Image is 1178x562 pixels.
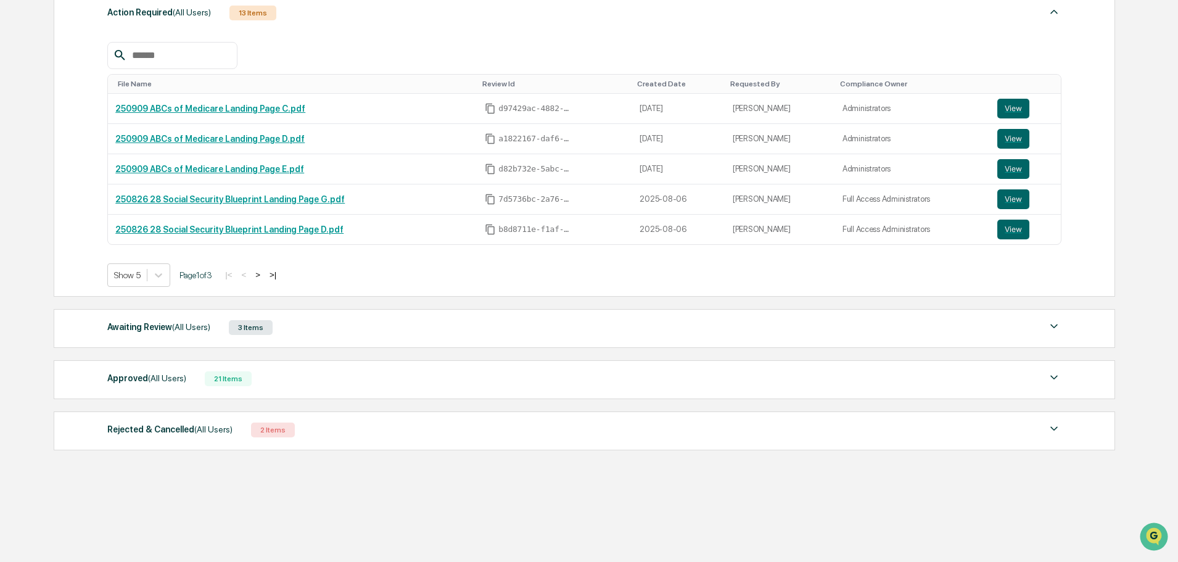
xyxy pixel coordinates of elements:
a: View [997,189,1053,209]
iframe: Open customer support [1139,521,1172,555]
td: [DATE] [632,154,725,184]
div: Toggle SortBy [730,80,830,88]
td: Administrators [835,124,991,154]
span: Copy Id [485,194,496,205]
span: Copy Id [485,133,496,144]
div: Toggle SortBy [840,80,986,88]
div: 🗄️ [89,157,99,167]
a: 250909 ABCs of Medicare Landing Page C.pdf [115,104,305,114]
a: Powered byPylon [87,209,149,218]
td: Full Access Administrators [835,215,991,244]
span: d82b732e-5abc-498c-8ec8-286a6f85f2bd [498,164,572,174]
td: [PERSON_NAME] [725,215,835,244]
span: (All Users) [148,373,186,383]
span: (All Users) [172,322,210,332]
span: b8d8711e-f1af-43e7-b872-64aace1b9637 [498,225,572,234]
span: Pylon [123,209,149,218]
div: 3 Items [229,320,273,335]
a: View [997,159,1053,179]
div: We're available if you need us! [42,107,156,117]
span: a1822167-daf6-463d-bf48-4787f0b201c0 [498,134,572,144]
span: d97429ac-4882-4fca-9627-df84493dc987 [498,104,572,114]
a: 250909 ABCs of Medicare Landing Page E.pdf [115,164,304,174]
a: 🔎Data Lookup [7,174,83,196]
div: Rejected & Cancelled [107,421,233,437]
div: Toggle SortBy [118,80,472,88]
span: Preclearance [25,155,80,168]
td: Administrators [835,94,991,124]
div: 21 Items [205,371,252,386]
button: |< [221,270,236,280]
td: [PERSON_NAME] [725,124,835,154]
td: [DATE] [632,124,725,154]
button: Start new chat [210,98,224,113]
span: Copy Id [485,103,496,114]
div: 2 Items [251,423,295,437]
td: [PERSON_NAME] [725,184,835,215]
button: < [237,270,250,280]
span: Copy Id [485,224,496,235]
td: 2025-08-06 [632,184,725,215]
p: How can we help? [12,26,224,46]
img: caret [1047,421,1061,436]
span: (All Users) [173,7,211,17]
div: 🖐️ [12,157,22,167]
button: View [997,129,1029,149]
td: [PERSON_NAME] [725,154,835,184]
span: Attestations [102,155,153,168]
td: Administrators [835,154,991,184]
div: Awaiting Review [107,319,210,335]
a: 250826 28 Social Security Blueprint Landing Page D.pdf [115,225,344,234]
button: View [997,189,1029,209]
a: 🖐️Preclearance [7,151,84,173]
img: 1746055101610-c473b297-6a78-478c-a979-82029cc54cd1 [12,94,35,117]
td: [DATE] [632,94,725,124]
img: caret [1047,4,1061,19]
div: Approved [107,370,186,386]
span: 7d5736bc-2a76-4984-9617-808a1cc36b00 [498,194,572,204]
a: 250909 ABCs of Medicare Landing Page D.pdf [115,134,305,144]
span: Copy Id [485,163,496,175]
span: Data Lookup [25,179,78,191]
td: 2025-08-06 [632,215,725,244]
div: 🔎 [12,180,22,190]
div: Toggle SortBy [482,80,627,88]
span: Page 1 of 3 [179,270,212,280]
a: View [997,129,1053,149]
button: View [997,99,1029,118]
td: Full Access Administrators [835,184,991,215]
div: 13 Items [229,6,276,20]
button: >| [266,270,280,280]
img: caret [1047,370,1061,385]
div: Action Required [107,4,211,20]
img: caret [1047,319,1061,334]
a: 250826 28 Social Security Blueprint Landing Page G.pdf [115,194,345,204]
button: View [997,220,1029,239]
a: View [997,99,1053,118]
div: Toggle SortBy [1000,80,1056,88]
a: 🗄️Attestations [84,151,158,173]
span: (All Users) [194,424,233,434]
div: Start new chat [42,94,202,107]
button: View [997,159,1029,179]
div: Toggle SortBy [637,80,720,88]
button: > [252,270,264,280]
td: [PERSON_NAME] [725,94,835,124]
a: View [997,220,1053,239]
